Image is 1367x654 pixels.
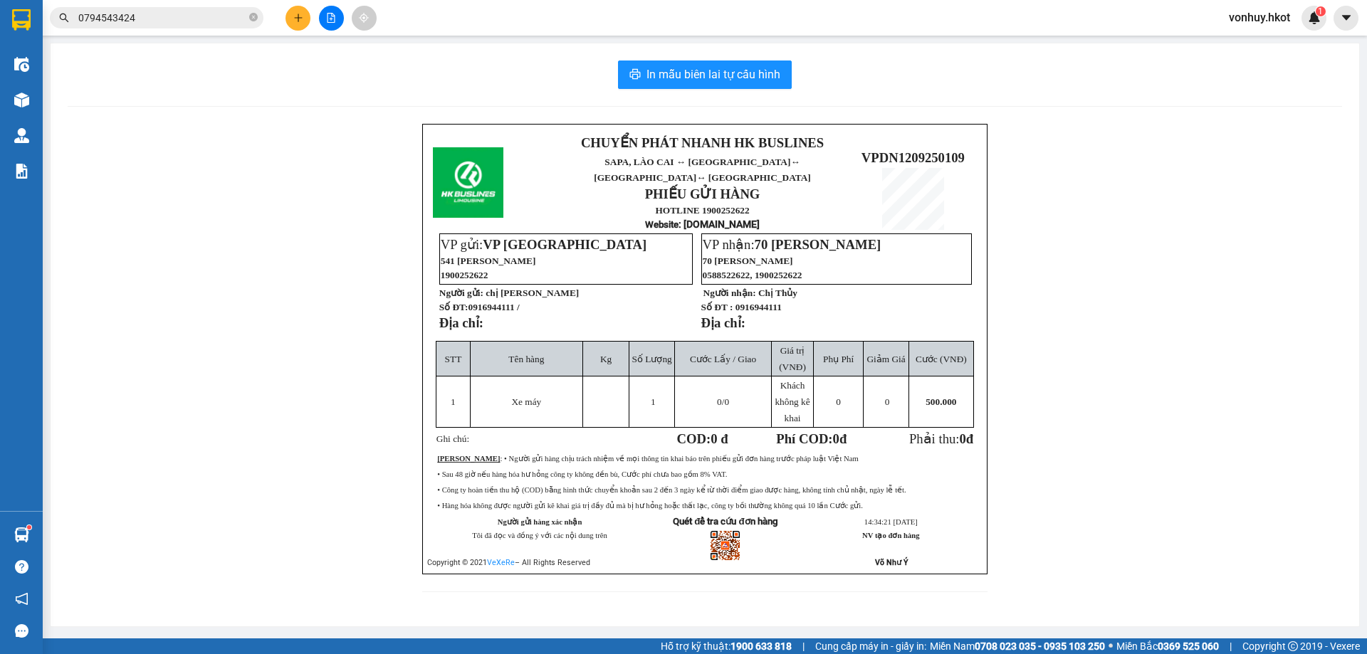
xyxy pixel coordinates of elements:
span: file-add [326,13,336,23]
strong: COD: [677,431,728,446]
span: notification [15,592,28,606]
strong: Người gửi hàng xác nhận [498,518,582,526]
span: | [802,638,805,654]
strong: Số ĐT : [701,302,733,312]
span: Xe máy [511,396,541,407]
span: | [1230,638,1232,654]
button: aim [352,6,377,31]
strong: NV tạo đơn hàng [862,532,919,539]
span: Phải thu: [909,431,973,446]
span: Tên hàng [508,354,544,364]
span: Cước Lấy / Giao [690,354,756,364]
span: 0 [833,431,839,446]
img: warehouse-icon [14,128,29,143]
span: Phụ Phí [823,354,854,364]
span: caret-down [1340,11,1353,24]
img: solution-icon [14,164,29,179]
img: warehouse-icon [14,527,29,542]
strong: HOTLINE 1900252622 [655,205,749,216]
span: search [59,13,69,23]
span: : • Người gửi hàng chịu trách nhiệm về mọi thông tin khai báo trên phiếu gửi đơn hàng trước pháp ... [437,455,858,463]
button: plus [286,6,310,31]
span: • Hàng hóa không được người gửi kê khai giá trị đầy đủ mà bị hư hỏng hoặc thất lạc, công ty bồi t... [437,502,863,510]
span: Kg [600,354,612,364]
strong: : [DOMAIN_NAME] [645,218,760,230]
span: 0588522622, 1900252622 [703,270,802,280]
strong: [PERSON_NAME] [437,455,500,463]
span: Hỗ trợ kỹ thuật: [661,638,792,654]
span: đ [966,431,973,446]
strong: 1900 633 818 [730,640,792,652]
span: Khách không kê khai [775,380,810,423]
strong: Địa chỉ: [439,315,483,330]
span: 0 đ [711,431,728,446]
span: • Công ty hoàn tiền thu hộ (COD) bằng hình thức chuyển khoản sau 2 đến 3 ngày kể từ thời điểm gia... [437,486,906,494]
img: logo [433,147,503,218]
span: /0 [717,396,729,407]
span: Miền Nam [930,638,1105,654]
span: Tôi đã đọc và đồng ý với các nội dung trên [472,532,607,539]
span: 1 [1318,6,1323,16]
strong: 0369 525 060 [1158,640,1219,652]
input: Tìm tên, số ĐT hoặc mã đơn [78,10,246,26]
strong: PHIẾU GỬI HÀNG [645,186,760,201]
span: ⚪️ [1109,643,1113,649]
strong: Phí COD: đ [776,431,847,446]
span: question-circle [15,560,28,574]
strong: 0708 023 035 - 0935 103 250 [975,640,1105,652]
img: logo-vxr [12,9,31,31]
span: VP [GEOGRAPHIC_DATA] [483,237,646,252]
strong: Số ĐT: [439,302,520,312]
span: SAPA, LÀO CAI ↔ [GEOGRAPHIC_DATA] [594,157,810,183]
span: plus [293,13,303,23]
span: Miền Bắc [1116,638,1219,654]
strong: CHUYỂN PHÁT NHANH HK BUSLINES [581,135,824,150]
img: warehouse-icon [14,93,29,107]
span: close-circle [249,13,258,21]
strong: Người gửi: [439,288,483,298]
span: 0 [836,396,841,407]
span: VP nhận: [703,237,881,252]
sup: 1 [1316,6,1326,16]
span: Giảm Giá [866,354,905,364]
a: VeXeRe [487,558,515,567]
span: VPDN1209250109 [861,150,965,165]
span: Cung cấp máy in - giấy in: [815,638,926,654]
span: message [15,624,28,638]
span: 0916944111 / [468,302,519,312]
span: ↔ [GEOGRAPHIC_DATA] [594,157,810,183]
span: ↔ [GEOGRAPHIC_DATA] [696,172,811,183]
span: chị [PERSON_NAME] [486,288,579,298]
span: Số Lượng [632,354,672,364]
span: 1900252622 [441,270,488,280]
span: 500.000 [926,396,956,407]
span: 1 [651,396,656,407]
span: Copyright © 2021 – All Rights Reserved [427,558,590,567]
span: 0 [885,396,890,407]
span: 70 [PERSON_NAME] [703,255,793,266]
span: 0 [959,431,965,446]
span: 0 [717,396,722,407]
img: icon-new-feature [1308,11,1321,24]
span: Ghi chú: [436,433,469,444]
span: VP gửi: [441,237,646,252]
span: Chị Thủy [758,288,797,298]
span: close-circle [249,11,258,25]
span: copyright [1288,641,1298,651]
strong: Địa chỉ: [701,315,745,330]
span: STT [445,354,462,364]
sup: 1 [27,525,31,529]
span: 70 [PERSON_NAME] [755,237,881,252]
span: printer [629,68,641,82]
button: file-add [319,6,344,31]
span: In mẫu biên lai tự cấu hình [646,65,780,83]
button: printerIn mẫu biên lai tự cấu hình [618,60,792,89]
strong: Người nhận: [703,288,756,298]
span: Cước (VNĐ) [916,354,967,364]
span: 541 [PERSON_NAME] [441,255,536,266]
span: Website [645,219,679,230]
span: 1 [451,396,456,407]
span: Giá trị (VNĐ) [779,345,806,372]
span: 14:34:21 [DATE] [864,518,918,526]
span: aim [359,13,369,23]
